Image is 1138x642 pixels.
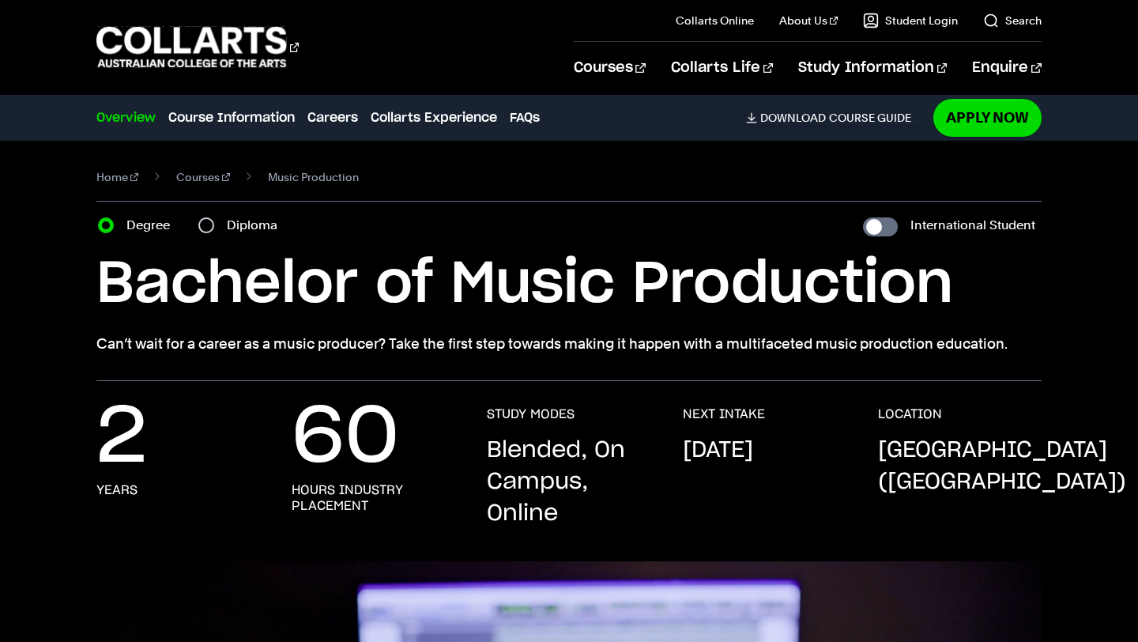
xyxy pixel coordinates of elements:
[292,482,455,514] h3: hours industry placement
[307,108,358,127] a: Careers
[96,108,156,127] a: Overview
[487,406,575,422] h3: STUDY MODES
[683,435,753,466] p: [DATE]
[760,111,826,125] span: Download
[798,42,947,94] a: Study Information
[671,42,773,94] a: Collarts Life
[96,333,1041,355] p: Can’t wait for a career as a music producer? Take the first step towards making it happen with a ...
[933,99,1042,136] a: Apply Now
[96,249,1041,320] h1: Bachelor of Music Production
[126,214,179,236] label: Degree
[983,13,1042,28] a: Search
[96,482,138,498] h3: Years
[371,108,497,127] a: Collarts Experience
[292,406,399,470] p: 60
[96,406,147,470] p: 2
[878,435,1126,498] p: [GEOGRAPHIC_DATA] ([GEOGRAPHIC_DATA])
[972,42,1041,94] a: Enquire
[683,406,765,422] h3: NEXT INTAKE
[176,166,230,188] a: Courses
[574,42,646,94] a: Courses
[676,13,754,28] a: Collarts Online
[510,108,540,127] a: FAQs
[779,13,838,28] a: About Us
[168,108,295,127] a: Course Information
[746,111,924,125] a: DownloadCourse Guide
[227,214,287,236] label: Diploma
[268,166,359,188] span: Music Production
[96,166,138,188] a: Home
[910,214,1035,236] label: International Student
[96,25,299,70] div: Go to homepage
[878,406,942,422] h3: LOCATION
[863,13,958,28] a: Student Login
[487,435,650,530] p: Blended, On Campus, Online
